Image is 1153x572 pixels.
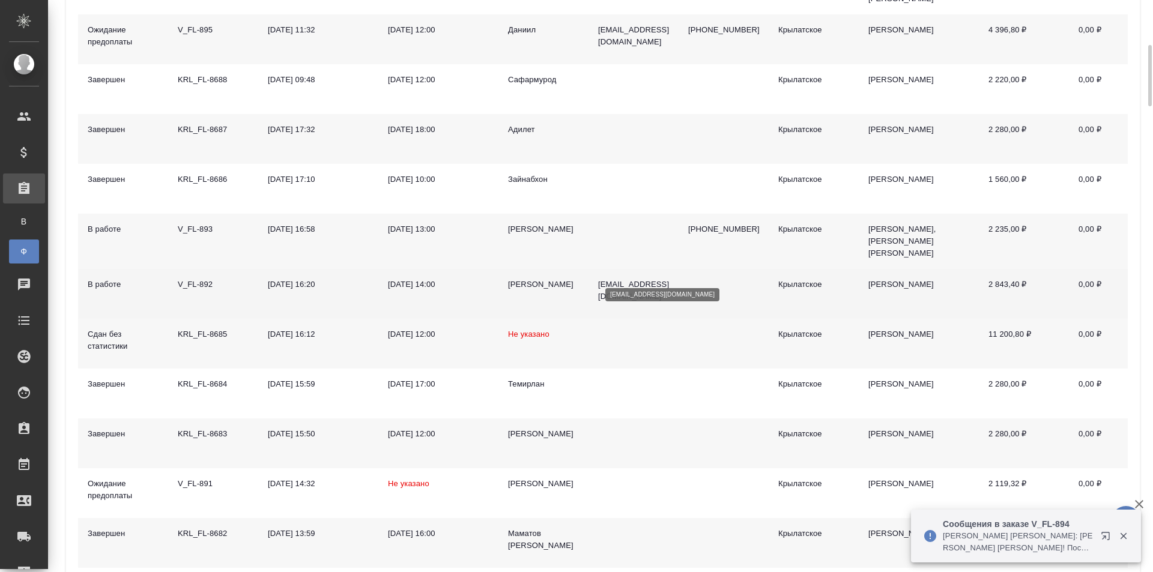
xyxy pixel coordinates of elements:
a: Ф [9,239,39,263]
div: Маматов [PERSON_NAME] [508,528,579,552]
div: KRL_FL-8682 [178,528,249,540]
td: [PERSON_NAME] [859,269,979,319]
td: 2 119,32 ₽ [979,468,1069,518]
div: [DATE] 12:00 [388,24,489,36]
td: [PERSON_NAME] [859,164,979,214]
div: Крылатское [778,173,849,185]
td: 2 280,00 ₽ [979,418,1069,468]
div: Крылатское [778,223,849,235]
div: V_FL-891 [178,478,249,490]
td: 2 280,00 ₽ [979,114,1069,164]
div: [PERSON_NAME] [508,278,579,291]
div: Крылатское [778,478,849,490]
td: 2 235,00 ₽ [979,214,1069,269]
div: Адилет [508,124,579,136]
td: [PERSON_NAME] [859,64,979,114]
div: Зайнабхон [508,173,579,185]
div: [DATE] 17:00 [388,378,489,390]
td: 1 560,00 ₽ [979,164,1069,214]
div: [DATE] 16:20 [268,278,369,291]
div: Крылатское [778,24,849,36]
button: Открыть в новой вкладке [1094,524,1122,553]
div: [DATE] 14:00 [388,278,489,291]
div: [DATE] 17:10 [268,173,369,185]
div: [DATE] 15:50 [268,428,369,440]
div: KRL_FL-8684 [178,378,249,390]
div: Завершен [88,528,159,540]
td: [PERSON_NAME] [859,369,979,418]
div: [DATE] 12:00 [388,328,489,340]
span: Ф [15,245,33,257]
div: [DATE] 10:00 [388,173,489,185]
div: KRL_FL-8685 [178,328,249,340]
td: [PERSON_NAME], [PERSON_NAME] [PERSON_NAME] [859,214,979,269]
div: [PERSON_NAME] [508,478,579,490]
td: [PERSON_NAME] [859,518,979,568]
p: [EMAIL_ADDRESS][DOMAIN_NAME] [598,24,669,48]
div: Крылатское [778,378,849,390]
div: Крылатское [778,328,849,340]
span: В [15,215,33,227]
div: [DATE] 14:32 [268,478,369,490]
div: Ожидание предоплаты [88,24,159,48]
div: [DATE] 12:00 [388,74,489,86]
div: Крылатское [778,278,849,291]
div: KRL_FL-8686 [178,173,249,185]
div: Крылатское [778,528,849,540]
td: [PERSON_NAME] [859,468,979,518]
p: [EMAIL_ADDRESS][DOMAIN_NAME] [598,278,669,303]
div: Сдан без статистики [88,328,159,352]
td: 2 843,40 ₽ [979,269,1069,319]
div: [DATE] 13:00 [388,223,489,235]
div: [DATE] 12:00 [388,428,489,440]
span: Не указано [388,479,429,488]
div: Завершен [88,74,159,86]
div: Крылатское [778,74,849,86]
p: [PHONE_NUMBER] [688,223,759,235]
div: [DATE] 16:00 [388,528,489,540]
div: Завершен [88,124,159,136]
div: V_FL-895 [178,24,249,36]
div: Сафармурод [508,74,579,86]
div: В работе [88,278,159,291]
div: Темирлан [508,378,579,390]
div: [DATE] 09:48 [268,74,369,86]
td: 2 280,00 ₽ [979,369,1069,418]
div: [DATE] 11:32 [268,24,369,36]
div: [DATE] 18:00 [388,124,489,136]
div: Даниил [508,24,579,36]
div: [DATE] 13:59 [268,528,369,540]
div: [PERSON_NAME] [508,223,579,235]
div: KRL_FL-8688 [178,74,249,86]
div: Завершен [88,428,159,440]
span: Не указано [508,330,549,339]
div: [DATE] 15:59 [268,378,369,390]
td: 2 220,00 ₽ [979,64,1069,114]
a: В [9,209,39,233]
div: [DATE] 16:12 [268,328,369,340]
div: Крылатское [778,428,849,440]
div: В работе [88,223,159,235]
td: [PERSON_NAME] [859,418,979,468]
button: Закрыть [1111,531,1136,541]
div: V_FL-893 [178,223,249,235]
div: [DATE] 16:58 [268,223,369,235]
td: [PERSON_NAME] [859,14,979,64]
div: [DATE] 17:32 [268,124,369,136]
div: Завершен [88,173,159,185]
div: V_FL-892 [178,278,249,291]
div: Завершен [88,378,159,390]
div: Ожидание предоплаты [88,478,159,502]
div: [PERSON_NAME] [508,428,579,440]
p: Сообщения в заказе V_FL-894 [943,518,1093,530]
p: [PHONE_NUMBER] [688,24,759,36]
div: Крылатское [778,124,849,136]
p: [PERSON_NAME] [PERSON_NAME]: [PERSON_NAME] [PERSON_NAME]! Посмотри, пожалуйста, может, подключим ... [943,530,1093,554]
div: KRL_FL-8683 [178,428,249,440]
td: 11 200,80 ₽ [979,319,1069,369]
div: KRL_FL-8687 [178,124,249,136]
button: 🙏 [1111,506,1141,536]
td: [PERSON_NAME] [859,319,979,369]
td: 4 396,80 ₽ [979,14,1069,64]
td: [PERSON_NAME] [859,114,979,164]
